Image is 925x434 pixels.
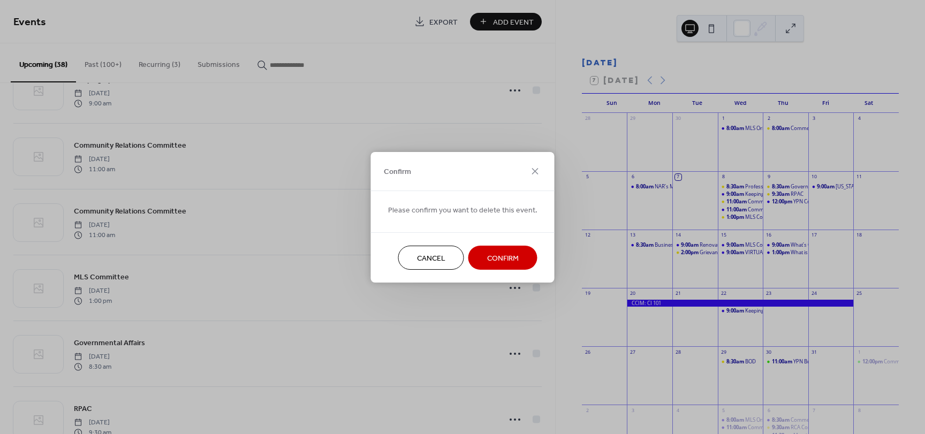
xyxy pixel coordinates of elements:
button: Cancel [398,246,464,270]
span: Confirm [384,166,411,178]
span: Please confirm you want to delete this event. [388,204,537,216]
span: Cancel [417,253,445,264]
button: Confirm [468,246,537,270]
span: Confirm [487,253,519,264]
